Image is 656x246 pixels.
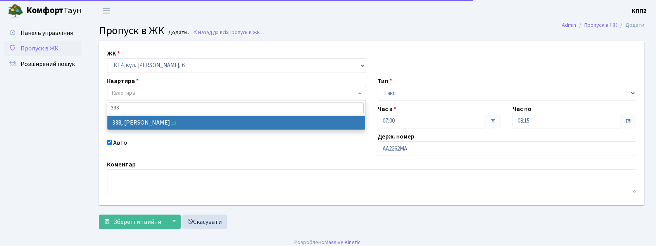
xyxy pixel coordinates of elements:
nav: breadcrumb [550,17,656,33]
b: КПП2 [632,7,647,15]
button: Зберегти і вийти [99,215,166,229]
b: Комфорт [26,4,64,17]
label: Авто [113,138,127,147]
span: Таун [26,4,81,17]
span: Пропуск в ЖК [228,29,260,36]
small: Додати . [167,29,189,36]
a: Назад до всіхПропуск в ЖК [193,29,260,36]
a: Скасувати [182,215,227,229]
li: Додати [617,21,644,29]
a: Admin [562,21,576,29]
label: Держ. номер [378,132,414,141]
span: Пропуск в ЖК [99,23,164,38]
a: Пропуск в ЖК [4,41,81,56]
span: Пропуск в ЖК [21,44,59,53]
li: 338, [PERSON_NAME] [107,116,365,130]
label: Час по [513,104,532,114]
label: ЖК [107,49,120,58]
span: Панель управління [21,29,73,37]
label: Тип [378,76,392,86]
input: АА1234АА [378,141,637,156]
span: Розширений пошук [21,60,75,68]
label: Квартира [107,76,139,86]
img: logo.png [8,3,23,19]
a: Розширений пошук [4,56,81,72]
a: Пропуск в ЖК [584,21,617,29]
span: Зберегти і вийти [114,218,161,226]
a: Панель управління [4,25,81,41]
label: Коментар [107,160,136,169]
label: Час з [378,104,396,114]
button: Переключити навігацію [97,4,116,17]
a: КПП2 [632,6,647,16]
span: Квартира [112,89,135,97]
